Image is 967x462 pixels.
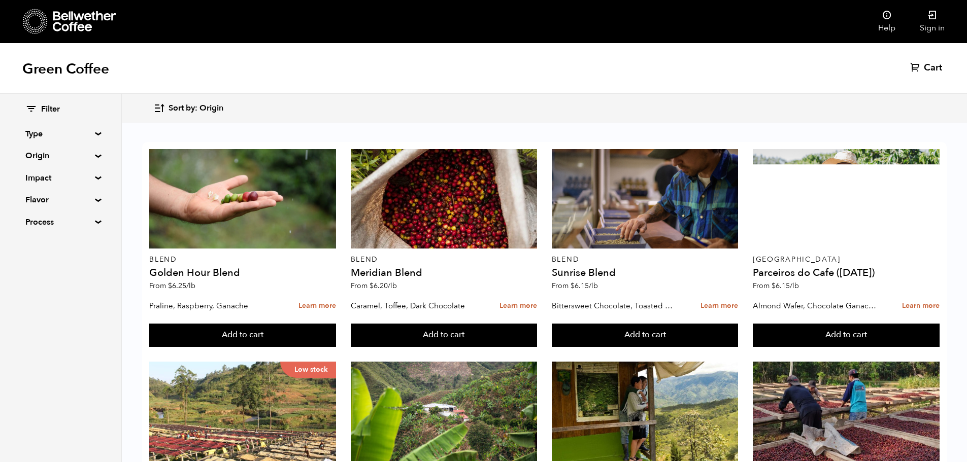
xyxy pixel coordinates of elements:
[370,281,374,291] span: $
[552,281,598,291] span: From
[169,103,223,114] span: Sort by: Origin
[168,281,195,291] bdi: 6.25
[149,298,276,313] p: Praline, Raspberry, Ganache
[370,281,397,291] bdi: 6.20
[552,256,739,263] p: Blend
[552,268,739,278] h4: Sunrise Blend
[25,194,95,206] summary: Flavor
[25,150,95,162] summary: Origin
[924,62,942,74] span: Cart
[351,281,397,291] span: From
[701,295,738,317] a: Learn more
[149,281,195,291] span: From
[910,62,945,74] a: Cart
[168,281,172,291] span: $
[571,281,575,291] span: $
[753,281,799,291] span: From
[25,216,95,228] summary: Process
[149,362,336,461] a: Low stock
[772,281,799,291] bdi: 6.15
[149,256,336,263] p: Blend
[22,60,109,78] h1: Green Coffee
[753,268,940,278] h4: Parceiros do Cafe ([DATE])
[753,324,940,347] button: Add to cart
[280,362,336,378] p: Low stock
[149,324,336,347] button: Add to cart
[552,298,679,313] p: Bittersweet Chocolate, Toasted Marshmallow, Candied Orange, Praline
[153,96,223,120] button: Sort by: Origin
[902,295,940,317] a: Learn more
[186,281,195,291] span: /lb
[552,324,739,347] button: Add to cart
[753,256,940,263] p: [GEOGRAPHIC_DATA]
[149,268,336,278] h4: Golden Hour Blend
[351,256,538,263] p: Blend
[772,281,776,291] span: $
[41,104,60,115] span: Filter
[351,324,538,347] button: Add to cart
[499,295,537,317] a: Learn more
[25,128,95,140] summary: Type
[571,281,598,291] bdi: 6.15
[351,268,538,278] h4: Meridian Blend
[351,298,478,313] p: Caramel, Toffee, Dark Chocolate
[298,295,336,317] a: Learn more
[388,281,397,291] span: /lb
[753,298,880,313] p: Almond Wafer, Chocolate Ganache, Bing Cherry
[589,281,598,291] span: /lb
[790,281,799,291] span: /lb
[25,172,95,184] summary: Impact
